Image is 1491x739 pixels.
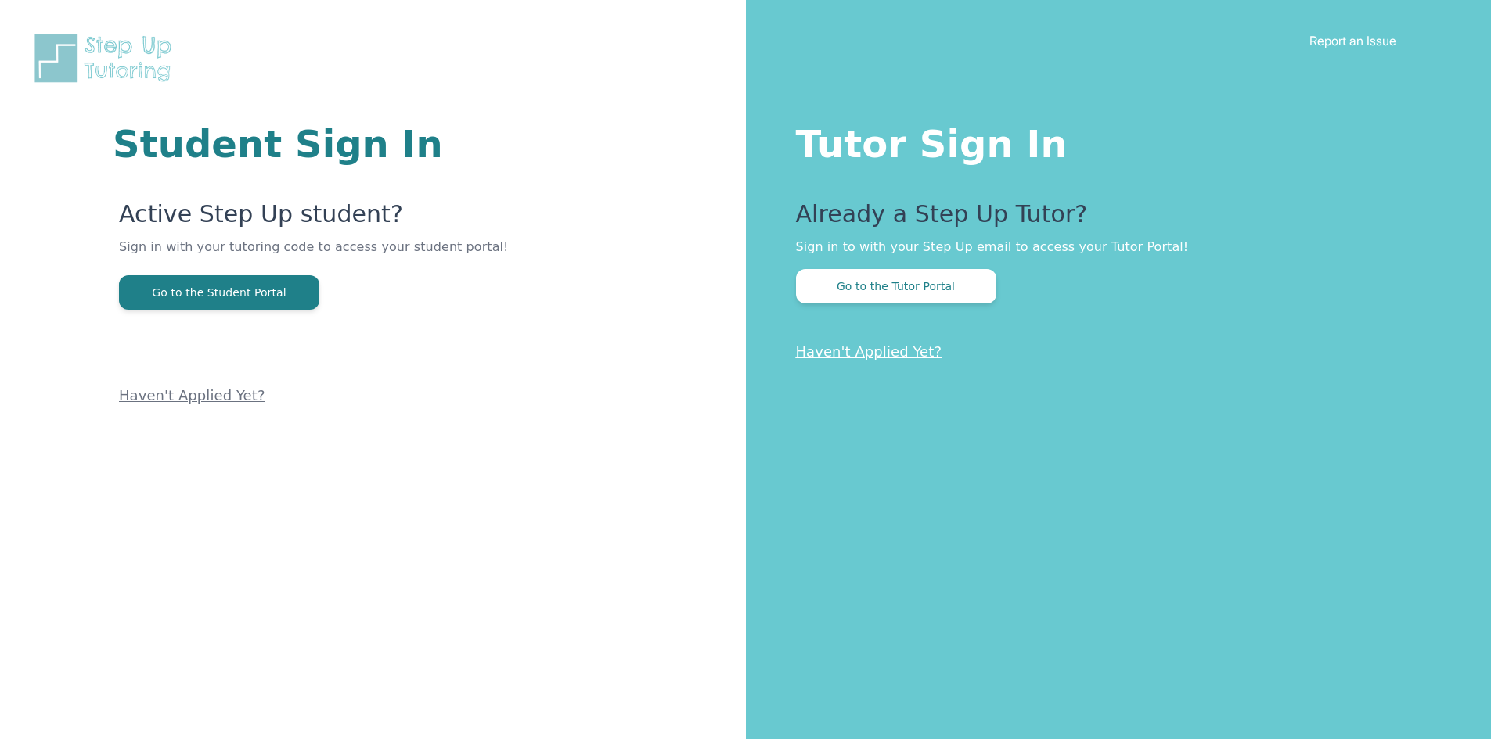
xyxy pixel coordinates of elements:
a: Haven't Applied Yet? [119,387,265,404]
p: Sign in to with your Step Up email to access your Tutor Portal! [796,238,1429,256]
button: Go to the Student Portal [119,275,319,310]
a: Go to the Student Portal [119,285,319,300]
p: Already a Step Up Tutor? [796,200,1429,238]
h1: Tutor Sign In [796,119,1429,163]
a: Go to the Tutor Portal [796,278,996,293]
p: Sign in with your tutoring code to access your student portal! [119,238,558,275]
a: Report an Issue [1309,33,1396,48]
button: Go to the Tutor Portal [796,269,996,303]
img: Step Up Tutoring horizontal logo [31,31,182,85]
a: Haven't Applied Yet? [796,343,942,360]
p: Active Step Up student? [119,200,558,238]
h1: Student Sign In [113,125,558,163]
